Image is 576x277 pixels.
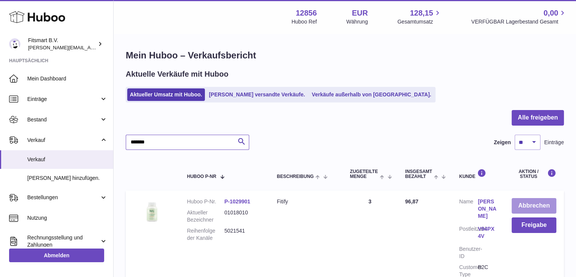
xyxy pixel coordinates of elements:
[187,227,225,242] dt: Reihenfolge der Kanäle
[27,175,108,182] span: [PERSON_NAME] hinzufügen.
[9,38,20,50] img: jonathan@leaderoo.com
[277,174,314,179] span: Beschreibung
[410,8,433,18] span: 128,15
[494,139,511,146] label: Zeigen
[126,49,564,61] h1: Mein Huboo – Verkaufsbericht
[478,198,496,220] a: [PERSON_NAME]
[133,198,171,225] img: 128561739542540.png
[187,198,225,205] dt: Huboo P-Nr.
[224,227,262,242] dd: 5021541
[224,198,250,205] a: P-1029901
[352,8,368,18] strong: EUR
[512,198,556,214] button: Abbrechen
[27,194,100,201] span: Bestellungen
[296,8,317,18] strong: 12856
[459,198,478,222] dt: Name
[471,18,567,25] span: VERFÜGBAR Lagerbestand Gesamt
[405,169,432,179] span: Insgesamt bezahlt
[28,37,96,51] div: Fitsmart B.V.
[27,214,108,222] span: Nutzung
[512,217,556,233] button: Freigabe
[27,116,100,123] span: Bestand
[27,137,100,144] span: Verkauf
[347,18,368,25] div: Währung
[397,18,442,25] span: Gesamtumsatz
[27,234,100,249] span: Rechnungsstellung und Zahlungen
[27,75,108,82] span: Mein Dashboard
[459,246,478,260] dt: Benutzer-ID
[471,8,567,25] a: 0,00 VERFÜGBAR Lagerbestand Gesamt
[405,198,418,205] span: 96,87
[27,156,108,163] span: Verkauf
[478,225,496,240] a: V94PX4V
[28,44,152,50] span: [PERSON_NAME][EMAIL_ADDRESS][DOMAIN_NAME]
[397,8,442,25] a: 128,15 Gesamtumsatz
[187,209,225,223] dt: Aktueller Bezeichner
[9,249,104,262] a: Abmelden
[543,8,558,18] span: 0,00
[309,88,434,101] a: Verkäufe außerhalb von [GEOGRAPHIC_DATA].
[206,88,308,101] a: [PERSON_NAME] versandte Verkäufe.
[126,69,228,79] h2: Aktuelle Verkäufe mit Huboo
[512,110,564,126] button: Alle freigeben
[292,18,317,25] div: Huboo Ref
[350,169,378,179] span: ZUGETEILTE Menge
[27,96,100,103] span: Einträge
[277,198,335,205] div: Fitify
[187,174,216,179] span: Huboo P-Nr
[512,169,556,179] div: Aktion / Status
[459,169,496,179] div: Kunde
[127,88,205,101] a: Aktueller Umsatz mit Huboo.
[459,225,478,242] dt: Postleitzahl
[544,139,564,146] span: Einträge
[224,209,262,223] dd: 01018010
